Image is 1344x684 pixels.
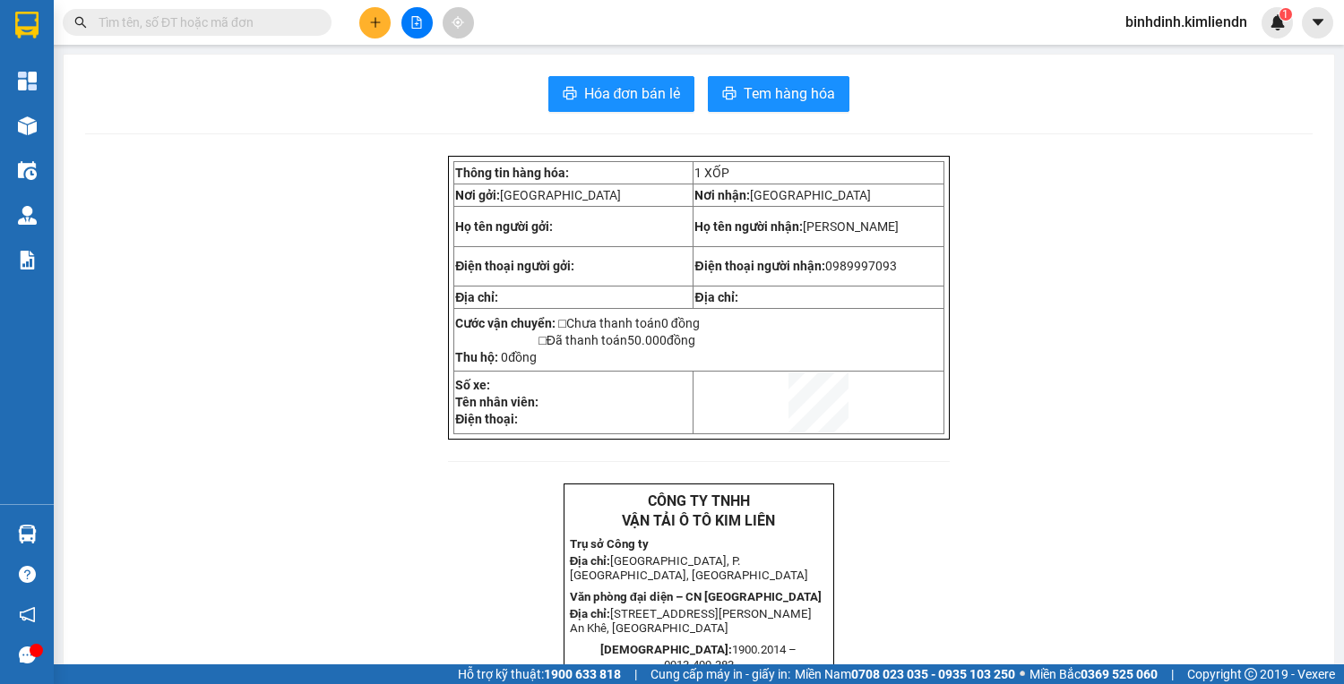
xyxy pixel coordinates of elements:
[627,333,667,347] span: 50.000
[19,646,36,663] span: message
[570,590,822,603] strong: Văn phòng đại diện – CN [GEOGRAPHIC_DATA]
[694,188,750,202] strong: Nơi nhận:
[622,512,775,529] strong: VẬN TẢI Ô TÔ KIM LIÊN
[15,12,39,38] img: logo-vxr
[455,290,498,304] strong: Địa chỉ:
[455,259,574,273] strong: Điện thoại người gởi:
[455,395,538,409] strong: Tên nhân viên:
[455,316,556,330] strong: Cước vận chuyển:
[600,643,732,656] strong: [DEMOGRAPHIC_DATA]:
[19,606,36,623] span: notification
[1270,14,1286,30] img: icon-new-feature
[452,16,464,29] span: aim
[1245,668,1257,680] span: copyright
[455,350,498,364] strong: Thu hộ:
[443,7,474,38] button: aim
[18,525,37,543] img: warehouse-icon
[548,76,695,112] button: printerHóa đơn bán lẻ
[18,116,37,135] img: warehouse-icon
[401,7,433,38] button: file-add
[1081,667,1158,681] strong: 0369 525 060
[359,7,391,38] button: plus
[99,13,310,32] input: Tìm tên, số ĐT hoặc mã đơn
[498,350,537,364] span: đồng
[851,667,1015,681] strong: 0708 023 035 - 0935 103 250
[1171,664,1174,684] span: |
[410,16,423,29] span: file-add
[650,664,790,684] span: Cung cấp máy in - giấy in:
[1030,664,1158,684] span: Miền Bắc
[455,412,518,426] strong: Điện thoại:
[1020,671,1025,678] span: ⚪️
[18,72,37,90] img: dashboard-icon
[704,166,729,180] span: XỐP
[825,259,897,273] span: 0989997093
[455,166,569,180] strong: Thông tin hàng hóa:
[547,333,695,347] span: Đã thanh toán đồng
[694,219,803,234] strong: Họ tên người nhận:
[458,664,621,684] span: Hỗ trợ kỹ thuật:
[750,188,871,202] span: [GEOGRAPHIC_DATA]
[558,316,565,330] span: □
[744,82,835,105] span: Tem hàng hóa
[661,316,700,330] span: 0 đồng
[18,161,37,180] img: warehouse-icon
[803,219,899,234] span: [PERSON_NAME]
[455,188,500,202] strong: Nơi gởi:
[1111,11,1262,33] span: binhdinh.kimliendn
[566,316,700,330] span: Chưa thanh toán
[570,554,611,568] strong: Địa chỉ:
[634,664,637,684] span: |
[18,206,37,225] img: warehouse-icon
[455,378,490,392] strong: Số xe:
[18,251,37,269] img: solution-icon
[369,16,382,29] span: plus
[570,537,649,551] strong: Trụ sở Công ty
[722,86,737,103] span: printer
[1282,8,1288,21] span: 1
[74,16,87,29] span: search
[570,554,808,582] span: [GEOGRAPHIC_DATA], P. [GEOGRAPHIC_DATA], [GEOGRAPHIC_DATA]
[694,166,702,180] span: 1
[563,86,577,103] span: printer
[538,333,546,347] span: □
[584,82,681,105] span: Hóa đơn bán lẻ
[795,664,1015,684] span: Miền Nam
[500,188,621,202] span: [GEOGRAPHIC_DATA]
[19,566,36,583] span: question-circle
[544,667,621,681] strong: 1900 633 818
[570,607,813,635] span: [STREET_ADDRESS][PERSON_NAME] An Khê, [GEOGRAPHIC_DATA]
[694,259,824,273] strong: Điện thoại người nhận:
[694,290,737,304] strong: Địa chỉ:
[455,219,553,234] strong: Họ tên người gởi:
[1310,14,1326,30] span: caret-down
[708,76,849,112] button: printerTem hàng hóa
[648,492,750,509] strong: CÔNG TY TNHH
[501,350,508,364] span: 0
[570,607,611,620] strong: Địa chỉ:
[1302,7,1333,38] button: caret-down
[1279,8,1292,21] sup: 1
